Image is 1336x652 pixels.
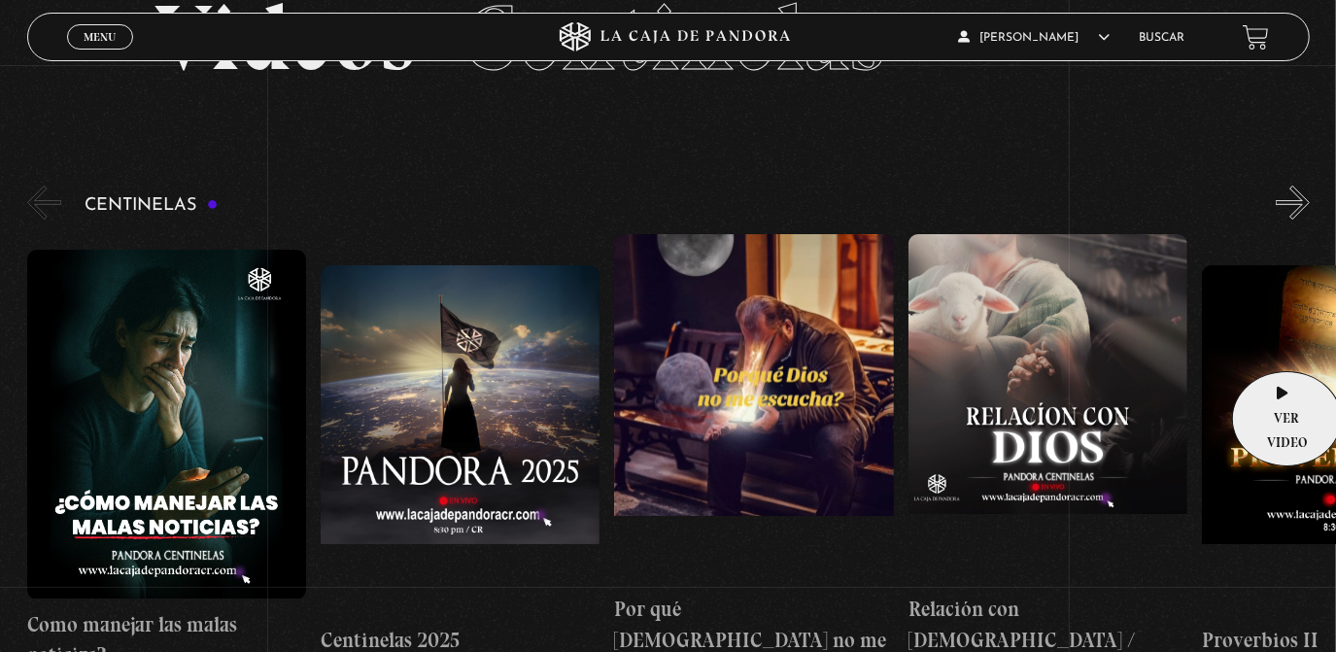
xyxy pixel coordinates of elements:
a: Buscar [1139,32,1184,44]
a: View your shopping cart [1243,24,1269,51]
h3: Centinelas [86,196,219,215]
span: [PERSON_NAME] [959,32,1111,44]
span: Menu [84,31,116,43]
span: Cerrar [77,48,122,61]
button: Previous [27,186,61,220]
button: Next [1276,186,1310,220]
